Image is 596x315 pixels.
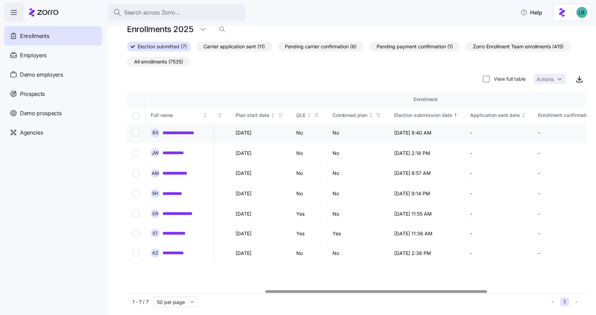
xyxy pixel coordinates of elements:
span: K Z [152,251,158,255]
td: [DATE] 2:18 PM [389,143,465,164]
td: [DATE] [230,204,291,224]
td: No [291,143,327,164]
h1: Enrollments 2025 [127,24,193,35]
td: [DATE] [230,183,291,204]
td: No [291,243,327,263]
span: B S [152,130,158,135]
div: Full name [151,111,201,119]
th: QLENot sorted [291,107,327,123]
label: View full table [490,76,526,82]
div: Application sent date [470,111,520,119]
input: Select record 7 [132,249,139,256]
td: - [465,224,533,243]
a: Prospects [4,84,102,104]
td: [DATE] 11:36 AM [389,224,465,243]
input: Select record 6 [132,230,139,237]
a: Agencies [4,123,102,142]
input: Select record 5 [132,210,139,217]
a: Enrollments [4,26,102,46]
div: QLE [296,111,306,119]
input: Select record 2 [132,149,139,156]
td: [DATE] 2:36 PM [389,243,465,263]
span: Pending carrier confirmation (8) [285,42,357,51]
td: No [327,164,389,183]
td: - [465,183,533,204]
span: S H [152,191,158,196]
a: Demo employers [4,65,102,84]
div: Sorted ascending [453,113,458,118]
span: Demo employers [20,70,63,79]
td: [DATE] [230,243,291,263]
div: Not sorted [203,113,208,118]
td: [DATE] 9:57 AM [389,164,465,183]
a: Employers [4,46,102,65]
div: Plan start date [236,111,269,119]
td: No [327,243,389,263]
td: [DATE] [230,143,291,164]
span: Help [520,8,542,17]
img: 55738f7c4ee29e912ff6c7eae6e0401b [576,7,587,18]
td: No [291,123,327,143]
span: J W [152,151,159,155]
th: Plan start dateNot sorted [230,107,291,123]
th: Election submission dateSorted ascending [389,107,465,123]
td: No [291,183,327,204]
td: - [465,243,533,263]
span: Prospects [20,90,45,98]
th: Application sent dateNot sorted [465,107,533,123]
button: Actions [534,74,566,84]
td: Yes [291,204,327,224]
td: - [465,164,533,183]
div: Not sorted [521,113,526,118]
td: No [291,164,327,183]
div: Combined plan [332,111,367,119]
button: 1 [560,297,569,306]
div: Election submission date [394,111,452,119]
span: Pending payment confirmation (1) [377,42,453,51]
input: Select all records [132,112,139,119]
button: Search across Zorro... [108,4,246,21]
span: Actions [537,77,554,82]
th: Full nameNot sorted [145,107,214,123]
td: No [327,143,389,164]
td: - [465,143,533,164]
div: Not sorted [307,113,311,118]
span: Agencies [20,128,43,137]
td: [DATE] [230,164,291,183]
span: Carrier application sent (11) [203,42,265,51]
span: 1 - 7 / 7 [132,298,148,305]
span: E R [152,211,158,216]
td: Yes [291,224,327,243]
input: Select record 1 [132,129,139,136]
button: Next page [572,297,581,306]
button: Previous page [548,297,557,306]
span: A M [152,171,159,176]
span: Employers [20,51,47,60]
span: Election submitted (7) [138,42,187,51]
td: No [327,204,389,224]
td: Yes [327,224,389,243]
span: All enrollments (7535) [134,57,183,66]
td: - [465,204,533,224]
td: - [465,123,533,143]
input: Select record 4 [132,190,139,197]
span: S T [152,231,158,236]
td: [DATE] [230,224,291,243]
td: No [327,183,389,204]
td: [DATE] 9:40 AM [389,123,465,143]
div: Not sorted [270,113,275,118]
span: Search across Zorro... [124,8,180,17]
span: Zorro Enrollment Team enrollments (415) [473,42,564,51]
input: Select record 3 [132,170,139,177]
span: Enrollments [20,32,49,40]
button: Help [515,6,548,19]
td: No [327,123,389,143]
a: Demo prospects [4,104,102,123]
td: [DATE] [230,123,291,143]
td: [DATE] 9:14 PM [389,183,465,204]
div: Not sorted [368,113,373,118]
span: Demo prospects [20,109,62,118]
td: [DATE] 11:55 AM [389,204,465,224]
th: Combined planNot sorted [327,107,389,123]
